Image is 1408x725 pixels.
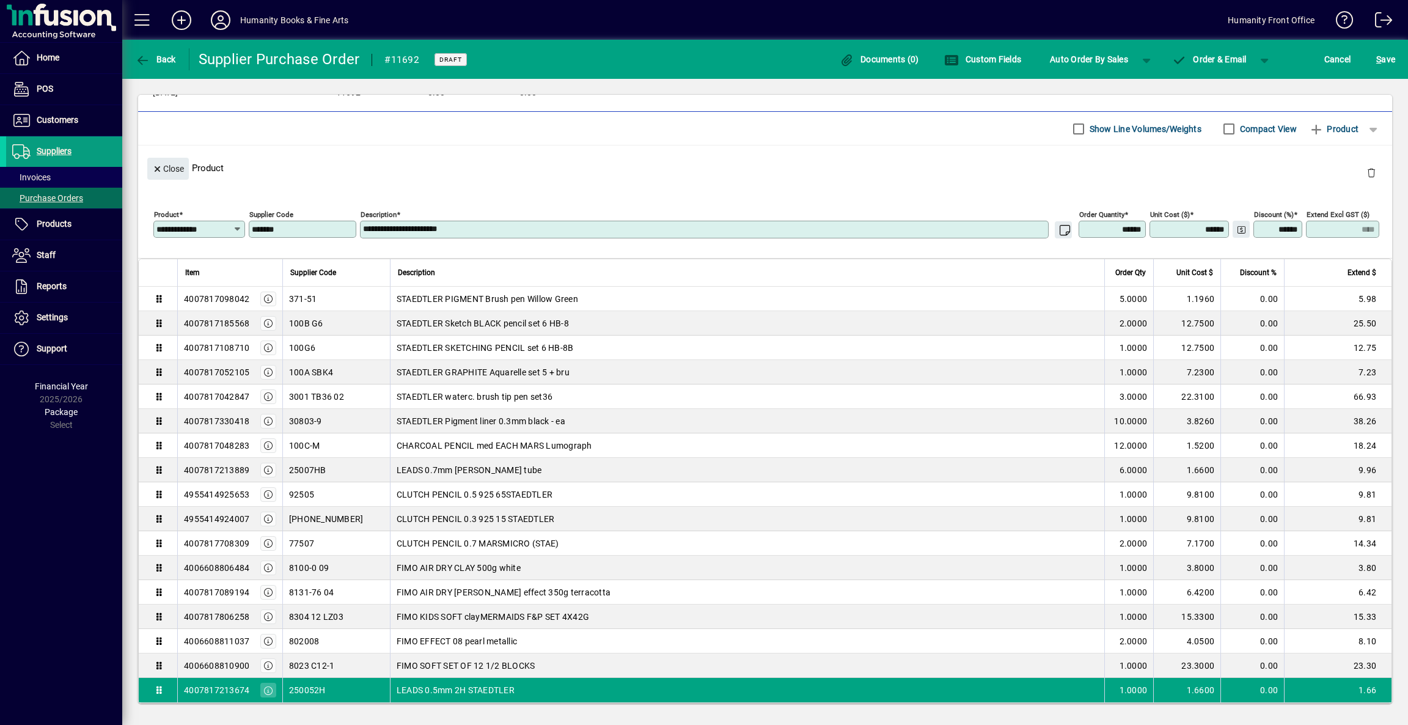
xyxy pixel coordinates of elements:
td: 8131-76 04 [282,580,390,605]
td: 1.0000 [1104,653,1153,678]
td: 0.00 [1220,311,1284,336]
mat-label: Extend excl GST ($) [1307,210,1369,219]
span: Product [1309,119,1358,139]
td: 0.00 [1220,433,1284,458]
td: 0.00 [1220,605,1284,629]
td: 3.8260 [1153,409,1220,433]
span: FIMO KIDS SOFT clayMERMAIDS F&P SET 4X42G [397,611,589,623]
app-page-header-button: Close [144,163,192,174]
mat-label: Product [154,210,179,219]
span: STAEDTLER waterc. brush tip pen set36 [397,391,552,403]
td: 9.81 [1284,507,1391,531]
td: 1.6600 [1153,678,1220,702]
td: 12.7500 [1153,311,1220,336]
td: 1.0000 [1104,482,1153,507]
td: 100C-M [282,433,390,458]
a: Support [6,334,122,364]
mat-label: Description [361,210,397,219]
div: 4007817185568 [184,317,249,329]
span: Reports [37,281,67,291]
mat-label: Order Quantity [1079,210,1124,219]
span: Invoices [12,172,51,182]
td: 15.3300 [1153,605,1220,629]
span: STAEDTLER Pigment liner 0.3mm black - ea [397,415,565,427]
td: 5.98 [1284,287,1391,311]
td: 0.00 [1220,336,1284,360]
a: Home [6,43,122,73]
span: Discount % [1240,266,1277,279]
td: 3.8000 [1153,556,1220,580]
td: 0.00 [1220,482,1284,507]
button: Back [132,48,179,70]
td: 7.23 [1284,360,1391,385]
div: 4007817042847 [184,391,249,403]
span: LEADS 0.5mm 2H STAEDTLER [397,684,515,696]
mat-label: Supplier Code [249,210,293,219]
td: 1.0000 [1104,605,1153,629]
span: POS [37,84,53,94]
span: STAEDTLER Sketch BLACK pencil set 6 HB-8 [397,317,569,329]
div: 4007817048283 [184,440,249,452]
span: FIMO SOFT SET OF 12 1/2 BLOCKS [397,660,535,672]
div: 4007817213674 [184,684,249,696]
td: 5.0000 [1104,287,1153,311]
span: Order Qty [1115,266,1146,279]
td: 10.0000 [1104,409,1153,433]
span: Auto Order By Sales [1050,50,1128,69]
td: 9.8100 [1153,482,1220,507]
td: 30803-9 [282,409,390,433]
td: 1.0000 [1104,556,1153,580]
td: 0.00 [1220,287,1284,311]
td: 38.26 [1284,409,1391,433]
td: 1.0000 [1104,336,1153,360]
td: 15.33 [1284,605,1391,629]
div: 4007817806258 [184,611,249,623]
td: 66.93 [1284,385,1391,409]
td: 14.34 [1284,531,1391,556]
span: LEADS 0.7mm [PERSON_NAME] tube [397,464,542,476]
mat-label: Unit Cost ($) [1150,210,1190,219]
span: Customers [37,115,78,125]
span: Staff [37,250,56,260]
span: Order & Email [1172,54,1247,64]
span: Financial Year [35,381,88,391]
td: 18.24 [1284,433,1391,458]
button: Delete [1357,158,1386,187]
td: 2.0000 [1104,629,1153,653]
a: Purchase Orders [6,188,122,208]
div: 4007817108710 [184,342,249,354]
td: 22.3100 [1153,385,1220,409]
td: 100G6 [282,336,390,360]
td: 12.75 [1284,336,1391,360]
td: 1.1960 [1153,287,1220,311]
div: #11692 [384,50,419,70]
span: S [1376,54,1381,64]
td: 3.0000 [1104,385,1153,409]
span: STAEDTLER PIGMENT Brush pen Willow Green [397,293,578,305]
td: 1.5200 [1153,433,1220,458]
button: Documents (0) [837,48,922,70]
td: 23.30 [1284,653,1391,678]
td: 1.0000 [1104,678,1153,702]
button: Profile [201,9,240,31]
td: 3001 TB36 02 [282,385,390,409]
button: Add [162,9,201,31]
td: 1.0000 [1104,360,1153,385]
td: 25.50 [1284,311,1391,336]
td: 4.0500 [1153,629,1220,653]
td: 0.00 [1220,409,1284,433]
label: Compact View [1237,123,1297,135]
button: Product [1303,118,1365,140]
a: Staff [6,240,122,271]
label: Show Line Volumes/Weights [1087,123,1201,135]
span: Supplier Code [290,266,336,279]
td: 9.8100 [1153,507,1220,531]
div: 4955414925653 [184,488,249,501]
td: 0.00 [1220,629,1284,653]
td: 77507 [282,531,390,556]
span: Purchase Orders [12,193,83,203]
td: 250052H [282,678,390,702]
div: 4007817708309 [184,537,249,550]
button: Cancel [1321,48,1354,70]
div: 4007817213889 [184,464,249,476]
